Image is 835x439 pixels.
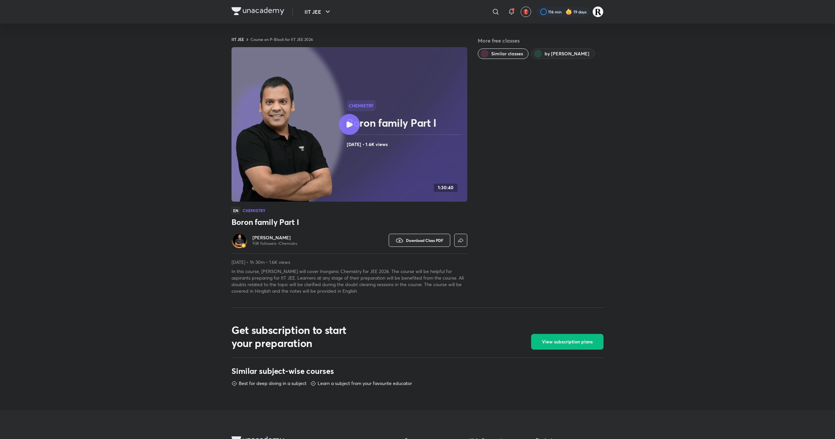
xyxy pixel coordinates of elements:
p: Best for deep diving in a subject [239,380,306,387]
button: by Piyush Maheshwari [531,48,595,59]
span: by Piyush Maheshwari [545,50,589,57]
a: [PERSON_NAME] [252,234,297,241]
a: IIT JEE [232,37,244,42]
h4: Chemistry [243,209,265,212]
span: Download Class PDF [406,238,443,243]
a: Avatarbadge [232,232,247,248]
h2: Get subscription to start your preparation [232,323,366,350]
a: Company Logo [232,7,284,17]
span: Similar classes [491,50,523,57]
p: In this course, [PERSON_NAME] will cover Inorganic Chemistry for JEE 2026. The course will be hel... [232,268,467,294]
p: [DATE] • 1h 30m • 1.6K views [232,259,467,265]
h5: More free classes [478,37,603,45]
p: Learn a subject from your favourite educator [318,380,412,387]
img: avatar [523,9,529,15]
span: EN [232,207,240,214]
a: Course on P-Block for IIT JEE 2026 [250,37,313,42]
p: 93K followers • Chemistry [252,241,297,246]
button: Download Class PDF [389,234,450,247]
span: View subscription plans [542,338,593,345]
h4: 1:30:40 [438,185,454,191]
button: View subscription plans [531,334,603,350]
img: streak [566,9,572,15]
h3: Boron family Part I [232,217,467,227]
h3: Similar subject-wise courses [232,366,603,376]
img: badge [241,243,246,248]
button: Similar classes [478,48,529,59]
img: Avatar [233,234,246,247]
img: Company Logo [232,7,284,15]
button: avatar [521,7,531,17]
h2: Boron family Part I [347,116,465,129]
h4: [DATE] • 1.6K views [347,140,465,149]
button: IIT JEE [301,5,336,18]
img: Rakhi Sharma [592,6,603,17]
